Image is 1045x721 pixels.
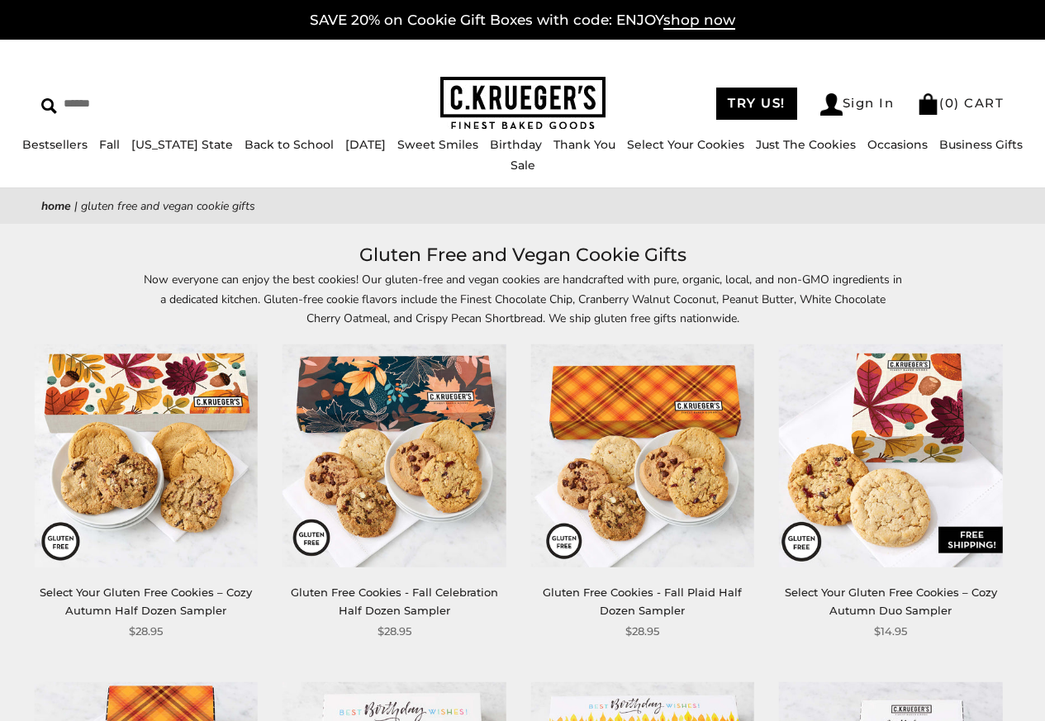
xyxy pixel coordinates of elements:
[663,12,735,30] span: shop now
[716,88,797,120] a: TRY US!
[99,137,120,152] a: Fall
[81,198,255,214] span: Gluten Free and Vegan Cookie Gifts
[531,344,754,567] img: Gluten Free Cookies - Fall Plaid Half Dozen Sampler
[945,95,955,111] span: 0
[820,93,895,116] a: Sign In
[41,198,71,214] a: Home
[22,137,88,152] a: Bestsellers
[625,623,659,640] span: $28.95
[939,137,1023,152] a: Business Gifts
[41,197,1004,216] nav: breadcrumbs
[397,137,478,152] a: Sweet Smiles
[35,344,258,567] img: Select Your Gluten Free Cookies – Cozy Autumn Half Dozen Sampler
[917,95,1004,111] a: (0) CART
[66,240,979,270] h1: Gluten Free and Vegan Cookie Gifts
[41,98,57,114] img: Search
[627,137,744,152] a: Select Your Cookies
[74,198,78,214] span: |
[511,158,535,173] a: Sale
[310,12,735,30] a: SAVE 20% on Cookie Gift Boxes with code: ENJOYshop now
[40,586,252,616] a: Select Your Gluten Free Cookies – Cozy Autumn Half Dozen Sampler
[917,93,939,115] img: Bag
[378,623,411,640] span: $28.95
[440,77,606,130] img: C.KRUEGER'S
[820,93,843,116] img: Account
[291,586,498,616] a: Gluten Free Cookies - Fall Celebration Half Dozen Sampler
[41,91,262,116] input: Search
[867,137,928,152] a: Occasions
[874,623,907,640] span: $14.95
[543,586,742,616] a: Gluten Free Cookies - Fall Plaid Half Dozen Sampler
[283,344,506,567] img: Gluten Free Cookies - Fall Celebration Half Dozen Sampler
[490,137,542,152] a: Birthday
[129,623,163,640] span: $28.95
[779,344,1002,567] img: Select Your Gluten Free Cookies – Cozy Autumn Duo Sampler
[345,137,386,152] a: [DATE]
[245,137,334,152] a: Back to School
[553,137,615,152] a: Thank You
[131,137,233,152] a: [US_STATE] State
[756,137,856,152] a: Just The Cookies
[785,586,997,616] a: Select Your Gluten Free Cookies – Cozy Autumn Duo Sampler
[143,270,903,327] p: Now everyone can enjoy the best cookies! Our gluten-free and vegan cookies are handcrafted with p...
